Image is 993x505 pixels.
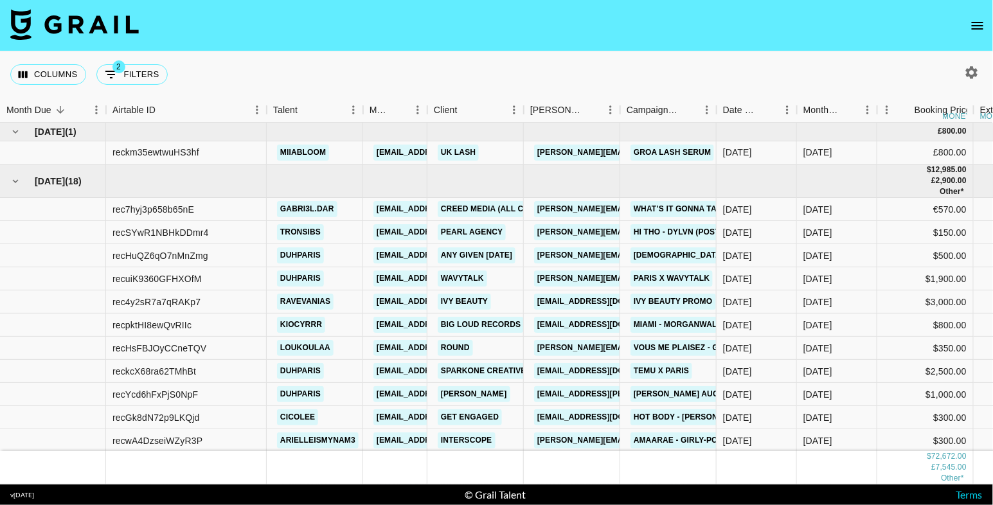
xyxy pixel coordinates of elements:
[112,272,202,285] div: recuiK9360GFHXOfM
[723,319,752,332] div: 25/07/2025
[534,247,744,263] a: [PERSON_NAME][EMAIL_ADDRESS][DOMAIN_NAME]
[373,363,517,379] a: [EMAIL_ADDRESS][DOMAIN_NAME]
[803,319,832,332] div: Aug '25
[942,126,967,137] div: 800.00
[438,224,506,240] a: Pearl Agency
[35,125,65,138] span: [DATE]
[877,383,974,406] div: $1,000.00
[438,247,515,263] a: Any given [DATE]
[35,175,65,188] span: [DATE]
[877,221,974,244] div: $150.00
[277,432,359,448] a: arielleismynam3
[897,101,915,119] button: Sort
[112,146,199,159] div: reckm35ewtwuHS3hf
[87,100,106,120] button: Menu
[534,145,744,161] a: [PERSON_NAME][EMAIL_ADDRESS][DOMAIN_NAME]
[112,226,209,239] div: recSYwR1NBHkDDmr4
[277,386,324,402] a: duhparis
[112,319,192,332] div: recpktHI8ewQvRIIc
[408,100,427,120] button: Menu
[65,175,82,188] span: ( 18 )
[679,101,697,119] button: Sort
[277,317,325,333] a: kiocyrrr
[583,101,601,119] button: Sort
[373,409,517,425] a: [EMAIL_ADDRESS][DOMAIN_NAME]
[631,340,742,356] a: Vous me plaisez - Gambi
[96,64,168,85] button: Show filters
[936,462,967,473] div: 7,545.00
[112,296,201,308] div: rec4y2sR7a7qRAKp7
[277,247,324,263] a: duhparis
[112,365,196,378] div: reckcX68ra62TMhBt
[51,101,69,119] button: Sort
[277,145,329,161] a: miiabloom
[877,290,974,314] div: $3,000.00
[803,342,832,355] div: Aug '25
[938,126,943,137] div: £
[277,409,318,425] a: cicolee
[438,340,473,356] a: Round
[438,294,491,310] a: Ivy Beauty
[112,60,125,73] span: 2
[723,411,752,424] div: 28/07/2025
[534,201,810,217] a: [PERSON_NAME][EMAIL_ADDRESS][PERSON_NAME][DOMAIN_NAME]
[373,432,517,448] a: [EMAIL_ADDRESS][DOMAIN_NAME]
[723,272,752,285] div: 21/07/2025
[840,101,858,119] button: Sort
[277,201,337,217] a: gabri3l.dar
[534,270,744,287] a: [PERSON_NAME][EMAIL_ADDRESS][DOMAIN_NAME]
[877,141,974,164] div: £800.00
[277,224,324,240] a: tronsibs
[723,98,760,123] div: Date Created
[438,145,479,161] a: UK LASH
[112,388,198,401] div: recYcd6hFxPjS0NpF
[723,434,752,447] div: 28/07/2025
[438,363,563,379] a: Sparkone Creative Limited
[112,203,194,216] div: rec7hyj3p658b65nE
[803,146,832,159] div: Sep '25
[631,386,804,402] a: [PERSON_NAME] August Quality Store
[723,296,752,308] div: 24/06/2025
[723,365,752,378] div: 24/06/2025
[803,388,832,401] div: Aug '25
[803,365,832,378] div: Aug '25
[277,363,324,379] a: duhparis
[723,203,752,216] div: 01/08/2025
[534,432,810,448] a: [PERSON_NAME][EMAIL_ADDRESS][PERSON_NAME][DOMAIN_NAME]
[965,13,990,39] button: open drawer
[156,101,174,119] button: Sort
[534,340,744,356] a: [PERSON_NAME][EMAIL_ADDRESS][DOMAIN_NAME]
[534,317,678,333] a: [EMAIL_ADDRESS][DOMAIN_NAME]
[273,98,298,123] div: Talent
[434,98,458,123] div: Client
[803,226,832,239] div: Aug '25
[803,249,832,262] div: Aug '25
[803,296,832,308] div: Aug '25
[534,386,744,402] a: [EMAIL_ADDRESS][PERSON_NAME][DOMAIN_NAME]
[631,294,716,310] a: Ivy Beauty Promo
[65,125,76,138] span: ( 1 )
[723,388,752,401] div: 30/07/2025
[697,100,717,120] button: Menu
[631,247,815,263] a: [DEMOGRAPHIC_DATA] - Thinkin About You
[373,386,517,402] a: [EMAIL_ADDRESS][DOMAIN_NAME]
[370,98,390,123] div: Manager
[112,434,202,447] div: recwA4DzseiWZyR3P
[778,100,797,120] button: Menu
[931,451,967,462] div: 72,672.00
[877,244,974,267] div: $500.00
[247,100,267,120] button: Menu
[803,411,832,424] div: Aug '25
[112,98,156,123] div: Airtable ID
[373,317,517,333] a: [EMAIL_ADDRESS][DOMAIN_NAME]
[797,98,877,123] div: Month Due
[631,409,751,425] a: HOT BODY - [PERSON_NAME]
[803,434,832,447] div: Aug '25
[943,112,972,120] div: money
[106,98,267,123] div: Airtable ID
[956,488,983,501] a: Terms
[723,226,752,239] div: 31/07/2025
[803,98,840,123] div: Month Due
[267,98,363,123] div: Talent
[760,101,778,119] button: Sort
